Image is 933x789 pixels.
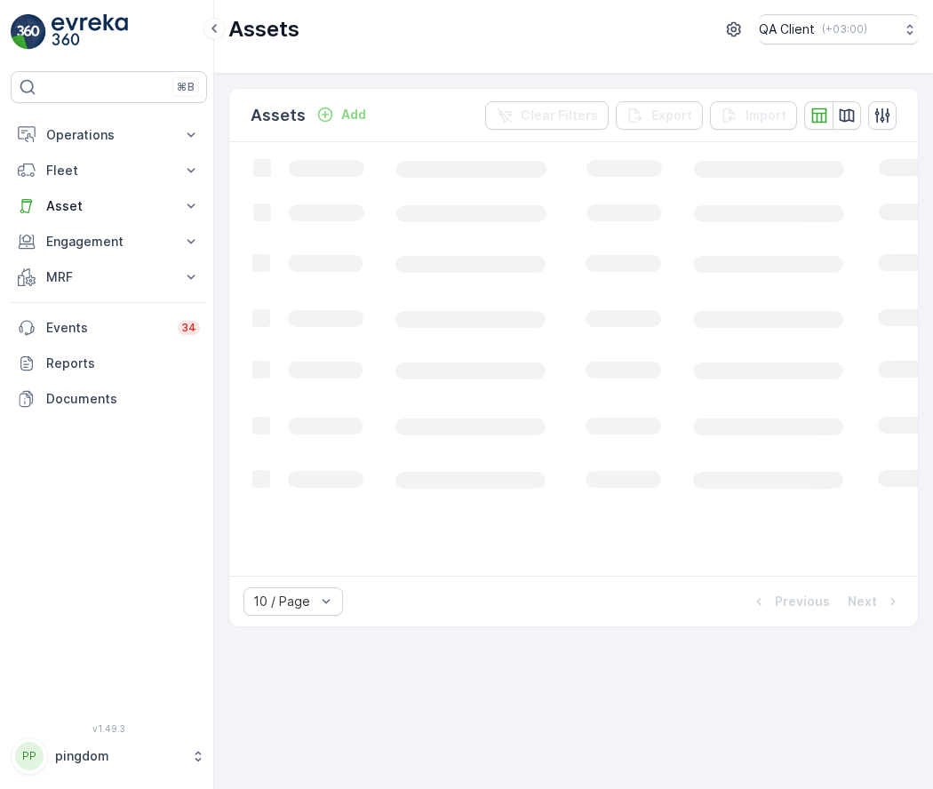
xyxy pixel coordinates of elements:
button: Asset [11,188,207,224]
p: Assets [251,103,306,128]
p: Export [651,107,692,124]
p: Documents [46,390,200,408]
p: Engagement [46,233,171,251]
img: logo [11,14,46,50]
button: Clear Filters [485,101,609,130]
button: Operations [11,117,207,153]
p: MRF [46,268,171,286]
button: Engagement [11,224,207,259]
p: QA Client [759,20,815,38]
img: logo_light-DOdMpM7g.png [52,14,128,50]
button: MRF [11,259,207,295]
a: Documents [11,381,207,417]
p: Previous [775,593,830,610]
button: Previous [748,591,832,612]
p: Reports [46,355,200,372]
p: Clear Filters [521,107,598,124]
p: Fleet [46,162,171,179]
button: Export [616,101,703,130]
button: QA Client(+03:00) [759,14,919,44]
p: Add [341,106,366,124]
button: Add [309,104,373,125]
a: Reports [11,346,207,381]
p: ⌘B [177,80,195,94]
p: Events [46,319,167,337]
p: Asset [46,197,171,215]
button: Fleet [11,153,207,188]
p: pingdom [55,747,182,765]
button: Import [710,101,797,130]
p: Assets [228,15,299,44]
p: 34 [181,321,196,335]
a: Events34 [11,310,207,346]
div: PP [15,742,44,770]
p: Next [848,593,877,610]
span: v 1.49.3 [11,723,207,734]
p: Operations [46,126,171,144]
button: Next [846,591,904,612]
p: ( +03:00 ) [822,22,867,36]
p: Import [746,107,786,124]
button: PPpingdom [11,737,207,775]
